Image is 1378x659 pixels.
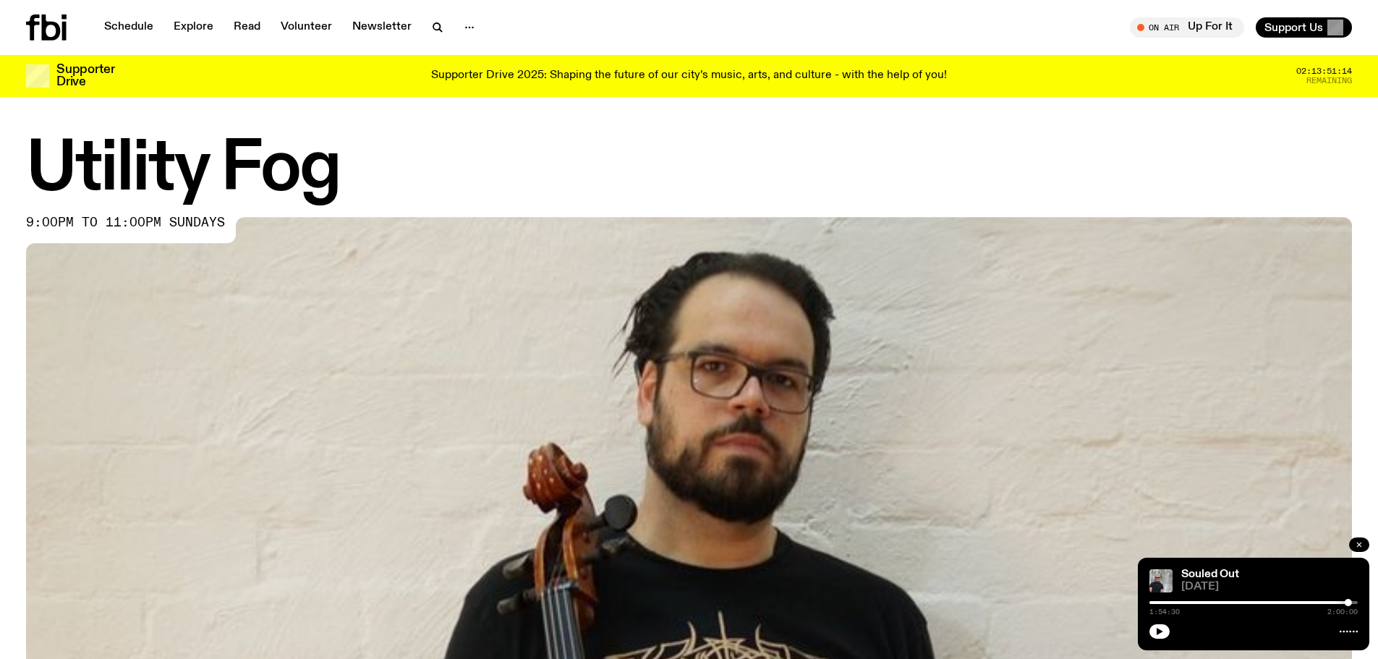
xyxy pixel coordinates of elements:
a: Souled Out [1181,569,1239,580]
p: Supporter Drive 2025: Shaping the future of our city’s music, arts, and culture - with the help o... [431,69,947,82]
span: Support Us [1264,21,1323,34]
a: Newsletter [344,17,420,38]
button: On AirUp For It [1130,17,1244,38]
img: Stephen looks directly at the camera, wearing a black tee, black sunglasses and headphones around... [1149,569,1173,592]
span: Remaining [1306,77,1352,85]
span: [DATE] [1181,582,1358,592]
h3: Supporter Drive [56,64,114,88]
span: 02:13:51:14 [1296,67,1352,75]
a: Read [225,17,269,38]
span: 1:54:30 [1149,608,1180,616]
h1: Utility Fog [26,137,1352,203]
span: 9:00pm to 11:00pm sundays [26,217,225,229]
a: Schedule [95,17,162,38]
a: Volunteer [272,17,341,38]
a: Explore [165,17,222,38]
span: 2:00:00 [1327,608,1358,616]
button: Support Us [1256,17,1352,38]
